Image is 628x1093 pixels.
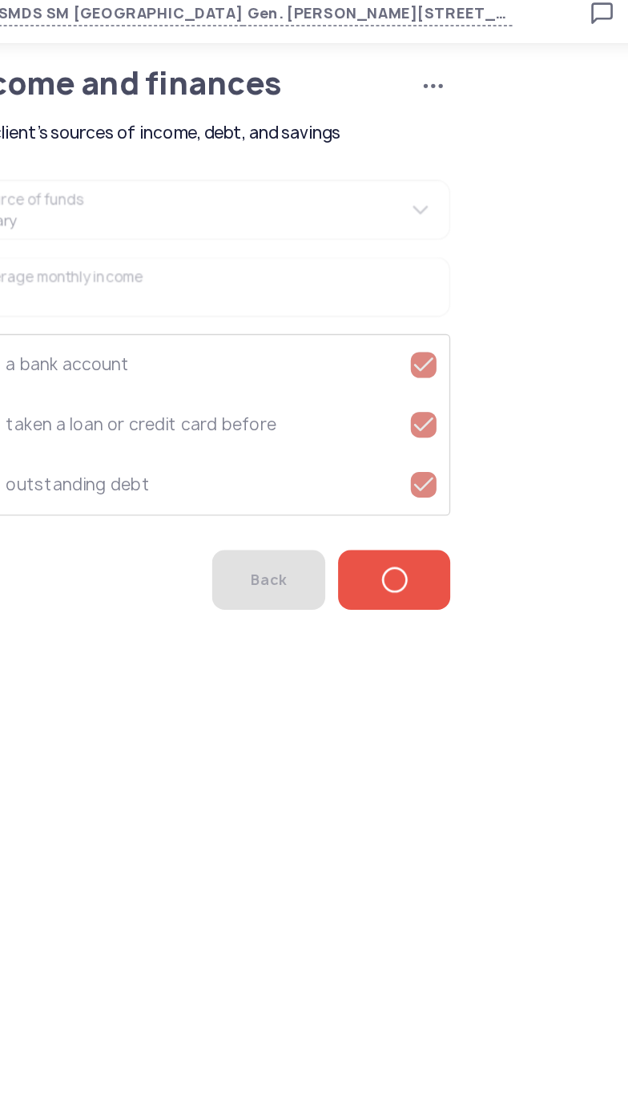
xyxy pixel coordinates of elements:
button: SMDS SM [GEOGRAPHIC_DATA]Gen. [PERSON_NAME][STREET_ADDRESS] [59,14,445,32]
span: The client's sources of income, debt, and savings [29,103,398,122]
span: SMDS SM [GEOGRAPHIC_DATA] [59,14,243,32]
button: Back [219,425,304,470]
span: P [582,13,590,32]
span: Gen. [PERSON_NAME][STREET_ADDRESS] [243,14,445,32]
h1: Income and finances [29,64,348,87]
button: P [574,10,599,35]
